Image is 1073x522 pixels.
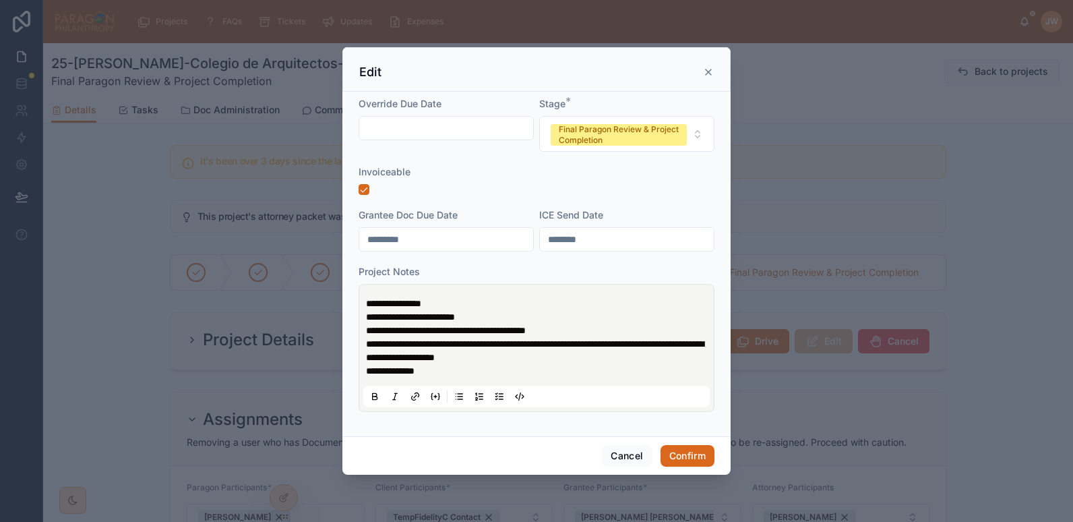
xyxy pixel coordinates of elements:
[539,98,565,109] span: Stage
[359,266,420,277] span: Project Notes
[602,445,652,467] button: Cancel
[359,209,458,221] span: Grantee Doc Due Date
[539,116,714,152] button: Select Button
[539,209,603,221] span: ICE Send Date
[359,98,441,109] span: Override Due Date
[661,445,714,467] button: Confirm
[359,64,381,80] h3: Edit
[559,124,679,146] div: Final Paragon Review & Project Completion
[359,166,410,177] span: Invoiceable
